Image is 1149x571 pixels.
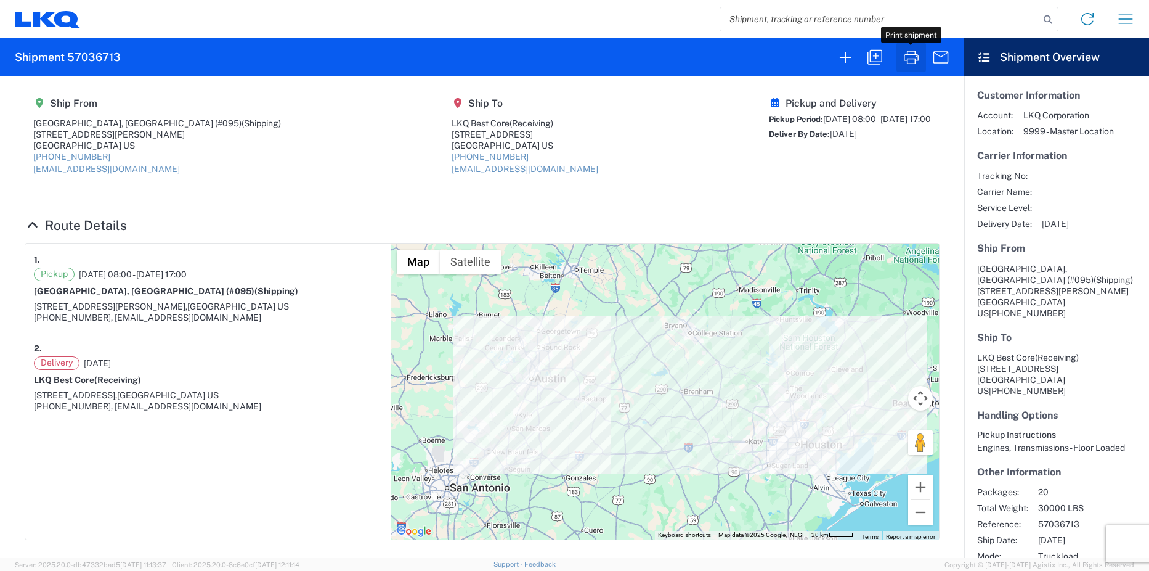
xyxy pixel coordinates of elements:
button: Map Scale: 20 km per 37 pixels [808,531,858,540]
a: [PHONE_NUMBER] [33,152,110,162]
span: [STREET_ADDRESS][PERSON_NAME], [34,302,187,311]
a: Open this area in Google Maps (opens a new window) [394,524,434,540]
a: Feedback [524,561,556,568]
address: [GEOGRAPHIC_DATA] US [977,263,1136,319]
h5: Pickup and Delivery [769,97,931,109]
h5: Other Information [977,466,1136,478]
button: Map camera controls [908,386,933,411]
span: LKQ Corporation [1023,110,1114,121]
span: LKQ Best Core [STREET_ADDRESS] [977,353,1079,374]
span: Map data ©2025 Google, INEGI [718,532,804,538]
h5: Ship To [977,332,1136,343]
div: [PHONE_NUMBER], [EMAIL_ADDRESS][DOMAIN_NAME] [34,401,382,412]
span: [DATE] [84,358,111,369]
h5: Handling Options [977,409,1136,421]
span: 30000 LBS [1038,503,1143,514]
span: [PHONE_NUMBER] [989,308,1066,318]
strong: LKQ Best Core [34,375,141,385]
span: Location: [977,126,1013,137]
button: Keyboard shortcuts [658,531,711,540]
h2: Shipment 57036713 [15,50,121,65]
span: Deliver By Date: [769,129,830,139]
span: (Receiving) [1035,353,1079,363]
span: [DATE] [830,129,857,139]
span: [STREET_ADDRESS][PERSON_NAME] [977,286,1129,296]
strong: 2. [34,341,42,356]
span: [DATE] [1038,535,1143,546]
strong: 1. [34,252,40,268]
a: Report a map error [886,533,935,540]
span: Carrier Name: [977,186,1032,197]
span: Account: [977,110,1013,121]
button: Drag Pegman onto the map to open Street View [908,430,933,455]
span: 20 [1038,487,1143,498]
strong: [GEOGRAPHIC_DATA], [GEOGRAPHIC_DATA] (#095) [34,286,298,296]
span: Truckload [1038,551,1143,562]
div: [STREET_ADDRESS] [452,129,598,140]
a: Support [493,561,524,568]
span: Pickup [34,268,75,281]
span: [DATE] 08:00 - [DATE] 17:00 [79,269,187,280]
div: [GEOGRAPHIC_DATA] US [33,140,281,151]
div: [STREET_ADDRESS][PERSON_NAME] [33,129,281,140]
header: Shipment Overview [964,38,1149,76]
h6: Pickup Instructions [977,430,1136,440]
span: Client: 2025.20.0-8c6e0cf [172,561,299,569]
button: Show satellite imagery [440,250,501,274]
span: [DATE] 08:00 - [DATE] 17:00 [823,114,931,124]
span: (Shipping) [242,118,281,128]
a: Terms [861,533,879,540]
span: Packages: [977,487,1028,498]
button: Zoom in [908,475,933,499]
span: Service Level: [977,202,1032,213]
div: [GEOGRAPHIC_DATA], [GEOGRAPHIC_DATA] (#095) [33,118,281,129]
span: [GEOGRAPHIC_DATA] US [187,302,289,311]
button: Zoom out [908,500,933,525]
div: [GEOGRAPHIC_DATA] US [452,140,598,151]
span: (Shipping) [254,286,298,296]
div: Engines, Transmissions - Floor Loaded [977,442,1136,453]
span: [DATE] 12:11:14 [255,561,299,569]
img: Google [394,524,434,540]
input: Shipment, tracking or reference number [720,7,1039,31]
h5: Customer Information [977,89,1136,101]
span: Server: 2025.20.0-db47332bad5 [15,561,166,569]
span: Copyright © [DATE]-[DATE] Agistix Inc., All Rights Reserved [944,559,1134,570]
h5: Ship To [452,97,598,109]
span: [GEOGRAPHIC_DATA], [GEOGRAPHIC_DATA] (#095) [977,264,1094,285]
span: 20 km [811,532,829,538]
span: Delivery Date: [977,218,1032,229]
span: Total Weight: [977,503,1028,514]
span: (Receiving) [510,118,553,128]
div: [PHONE_NUMBER], [EMAIL_ADDRESS][DOMAIN_NAME] [34,312,382,323]
h5: Ship From [977,242,1136,254]
span: (Receiving) [94,375,141,385]
span: Pickup Period: [769,115,823,124]
button: Show street map [397,250,440,274]
div: LKQ Best Core [452,118,598,129]
a: [EMAIL_ADDRESS][DOMAIN_NAME] [452,164,598,174]
span: Tracking No: [977,170,1032,181]
address: [GEOGRAPHIC_DATA] US [977,352,1136,396]
h5: Carrier Information [977,150,1136,162]
span: Mode: [977,551,1028,562]
span: 57036713 [1038,519,1143,530]
span: 9999 - Master Location [1023,126,1114,137]
span: Ship Date: [977,535,1028,546]
a: Hide Details [25,218,127,233]
span: [DATE] [1042,218,1069,229]
span: [DATE] 11:13:37 [120,561,166,569]
span: Delivery [34,356,79,370]
span: [GEOGRAPHIC_DATA] US [117,390,219,400]
a: [EMAIL_ADDRESS][DOMAIN_NAME] [33,164,180,174]
a: [PHONE_NUMBER] [452,152,529,162]
h5: Ship From [33,97,281,109]
span: [PHONE_NUMBER] [989,386,1066,396]
span: (Shipping) [1094,275,1133,285]
span: Reference: [977,519,1028,530]
span: [STREET_ADDRESS], [34,390,117,400]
